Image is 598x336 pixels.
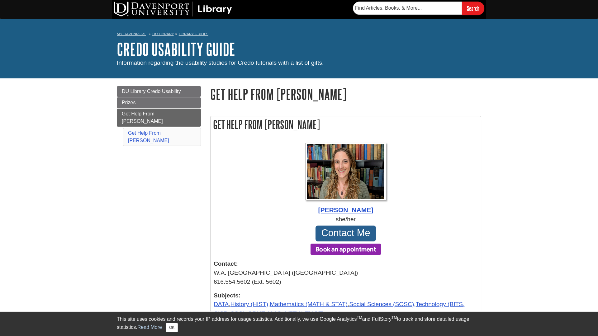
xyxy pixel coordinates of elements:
a: DU Library Credo Usability [117,86,201,97]
strong: Subjects: [214,291,478,300]
a: CREDO Usability Guide [117,40,235,59]
nav: breadcrumb [117,30,481,40]
a: Read More [137,324,162,330]
sup: TM [357,315,362,320]
a: Contact Me [316,226,376,241]
a: DU Library [152,32,174,36]
img: Profile Photo [305,143,386,200]
a: Social Sciences (SOSC) [349,301,414,307]
button: Close [166,323,178,332]
span: Prizes [122,100,135,105]
button: Book an appointment [311,244,381,255]
span: Information regarding the usability studies for Credo tutorials with a list of gifts. [117,59,324,66]
a: History (HIST) [230,301,268,307]
div: W.A. [GEOGRAPHIC_DATA] ([GEOGRAPHIC_DATA]) [214,268,478,278]
div: [PERSON_NAME] [214,205,478,215]
sup: TM [392,315,397,320]
span: DU Library Credo Usability [122,89,181,94]
div: This site uses cookies and records your IP address for usage statistics. Additionally, we use Goo... [117,315,481,332]
a: Get Help From [PERSON_NAME] [117,109,201,127]
a: Mathematics (MATH & STAT) [270,301,348,307]
a: Prizes [117,97,201,108]
a: Get Help From [PERSON_NAME] [128,130,169,143]
div: 616.554.5602 (Ext. 5602) [214,278,478,287]
div: , , , , [214,291,478,318]
input: Find Articles, Books, & More... [353,2,462,15]
h2: Get Help From [PERSON_NAME] [211,116,481,133]
img: DU Library [114,2,232,16]
a: DATA [214,301,229,307]
a: Profile Photo [PERSON_NAME] [214,143,478,215]
span: Get Help From [PERSON_NAME] [122,111,163,124]
a: My Davenport [117,31,146,37]
div: Guide Page Menu [117,86,201,147]
a: Library Guides [179,32,208,36]
h1: Get Help From [PERSON_NAME] [210,86,481,102]
div: she/her [214,215,478,224]
input: Search [462,2,484,15]
strong: Contact: [214,259,478,268]
form: Searches DU Library's articles, books, and more [353,2,484,15]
